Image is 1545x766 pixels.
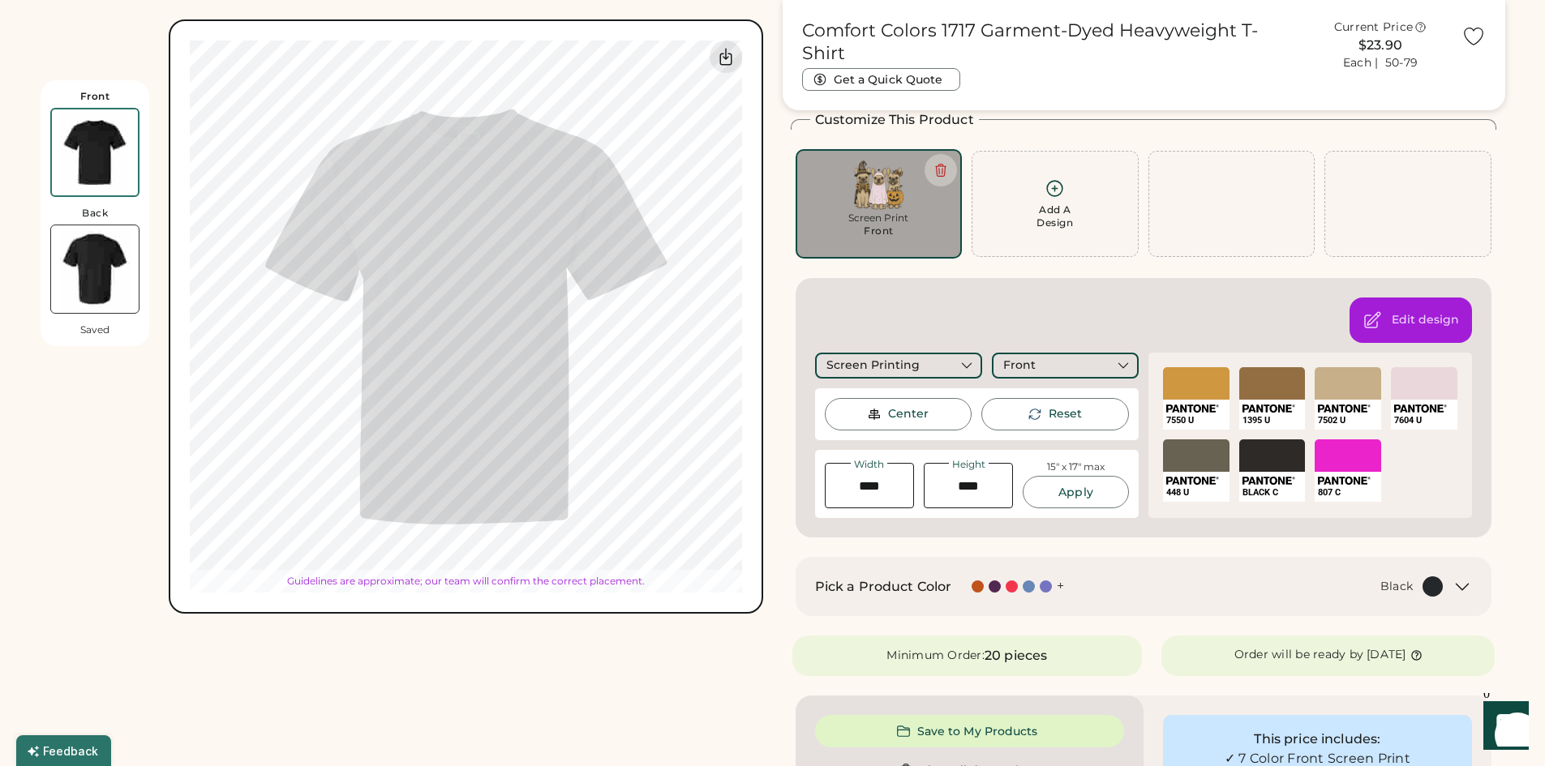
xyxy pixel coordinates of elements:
[1057,577,1064,595] div: +
[886,648,985,664] div: Minimum Order:
[1049,406,1082,422] div: This will reset the rotation of the selected element to 0°.
[1392,312,1459,328] div: Open the design editor to change colors, background, and decoration method.
[1047,460,1105,474] div: 15" x 17" max
[1166,414,1226,426] div: 7550 U
[1242,477,1295,485] img: Pantone Logo
[807,160,951,210] img: French Bulldog Shirt.png
[1234,647,1364,663] div: Order will be ready by
[826,357,920,374] div: Screen Printing
[867,407,882,422] img: Center Image Icon
[1318,404,1371,413] img: Pantone Logo
[815,110,974,130] h2: Customize This Product
[851,460,887,469] div: Width
[815,577,952,597] h2: Pick a Product Color
[80,90,110,103] div: Front
[864,225,894,238] div: Front
[1394,404,1447,413] img: Pantone Logo
[1242,486,1303,499] div: BLACK C
[1318,414,1378,426] div: 7502 U
[1367,647,1406,663] div: [DATE]
[888,406,929,422] div: Center
[1310,36,1452,55] div: $23.90
[807,212,951,225] div: Screen Print
[52,109,138,195] img: Comfort Colors 1717 Black Front Thumbnail
[1166,486,1226,499] div: 448 U
[1242,404,1295,413] img: Pantone Logo
[1343,55,1418,71] div: Each | 50-79
[949,460,989,469] div: Height
[1468,693,1538,763] iframe: Front Chat
[710,41,742,73] div: Download Front Mockup
[1318,486,1378,499] div: 807 C
[1166,404,1219,413] img: Pantone Logo
[985,646,1047,665] div: 20 pieces
[1380,579,1413,595] div: Black
[1318,477,1371,485] img: Pantone Logo
[1023,476,1128,508] button: Apply
[815,715,1124,747] button: Save to My Products
[1178,730,1457,749] div: This price includes:
[1036,203,1073,229] div: Add A Design
[802,68,960,91] button: Get a Quick Quote
[802,19,1300,65] h1: Comfort Colors 1717 Garment-Dyed Heavyweight T-Shirt
[925,154,957,186] button: Delete this decoration.
[80,323,109,336] div: Saved
[51,225,139,313] img: Comfort Colors 1717 Black Back Thumbnail
[1334,19,1413,36] div: Current Price
[190,570,742,593] div: Guidelines are approximate; our team will confirm the correct placement.
[82,207,108,220] div: Back
[1166,477,1219,485] img: Pantone Logo
[1003,357,1036,374] div: Front
[1242,414,1303,426] div: 1395 U
[1394,414,1454,426] div: 7604 U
